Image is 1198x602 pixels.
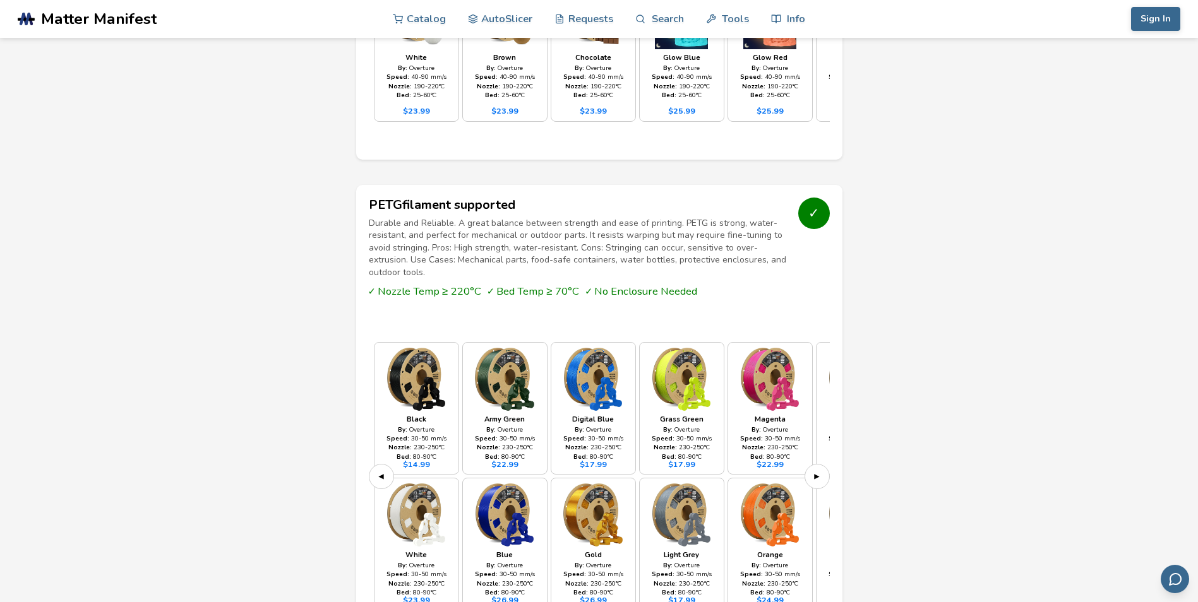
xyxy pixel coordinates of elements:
[397,91,436,98] div: 25 - 60 °C
[652,434,674,442] strong: Speed:
[551,342,636,475] a: Digital BlueBy: OvertureSpeed: 30-50 mm/sNozzle: 230-250°CBed: 80-90°C$17.99
[477,580,533,587] div: 230 - 250 °C
[740,435,800,442] div: 30 - 50 mm/s
[374,342,459,475] a: BlackBy: OvertureSpeed: 30-50 mm/sNozzle: 230-250°CBed: 80-90°C$14.99
[565,580,621,587] div: 230 - 250 °C
[750,453,790,460] div: 80 - 90 °C
[654,82,677,90] strong: Nozzle:
[798,198,830,229] div: ✓
[475,570,535,577] div: 30 - 50 mm/s
[585,285,697,297] span: ✓ No Enclosure Needed
[388,83,445,90] div: 190 - 220 °C
[369,198,789,212] h3: PETG filament supported
[486,426,523,433] div: Overture
[475,570,498,578] strong: Speed:
[486,64,496,72] strong: By:
[750,91,790,98] div: 25 - 60 °C
[484,416,525,424] div: Army Green
[462,342,548,475] a: Army GreenBy: OvertureSpeed: 30-50 mm/sNozzle: 230-250°CBed: 80-90°C$22.99
[488,285,579,297] span: ✓ Bed Temp ≥ 70°C
[388,580,445,587] div: 230 - 250 °C
[496,552,513,560] div: Blue
[407,416,426,424] div: Black
[398,561,407,569] strong: By:
[556,348,630,411] img: PETG - Digital Blue
[652,435,712,442] div: 30 - 50 mm/s
[750,588,765,596] strong: Bed:
[386,73,409,81] strong: Speed:
[386,435,446,442] div: 30 - 50 mm/s
[755,416,786,424] div: Magenta
[563,570,586,578] strong: Speed:
[805,464,830,489] button: ▶
[486,425,496,434] strong: By:
[1131,7,1180,31] button: Sign In
[398,562,434,569] div: Overture
[575,561,584,569] strong: By:
[742,83,798,90] div: 190 - 220 °C
[573,91,588,99] strong: Bed:
[750,91,765,99] strong: Bed:
[645,348,719,411] img: PETG - Grass Green
[652,73,674,81] strong: Speed:
[740,434,763,442] strong: Speed:
[663,64,673,72] strong: By:
[485,91,525,98] div: 25 - 60 °C
[740,73,763,81] strong: Speed:
[654,580,710,587] div: 230 - 250 °C
[750,452,765,461] strong: Bed:
[565,83,621,90] div: 190 - 220 °C
[728,342,813,475] a: MagentaBy: OvertureSpeed: 30-50 mm/sNozzle: 230-250°CBed: 80-90°C$22.99
[369,217,789,279] p: Durable and Reliable. A great balance between strength and ease of printing. PETG is strong, wate...
[386,434,409,442] strong: Speed:
[639,342,724,475] a: Grass GreenBy: OvertureSpeed: 30-50 mm/sNozzle: 230-250°CBed: 80-90°C$17.99
[742,444,798,451] div: 230 - 250 °C
[485,588,500,596] strong: Bed:
[654,83,710,90] div: 190 - 220 °C
[652,73,712,80] div: 40 - 90 mm/s
[753,54,788,62] div: Glow Red
[575,562,611,569] div: Overture
[477,443,500,451] strong: Nozzle:
[740,570,800,577] div: 30 - 50 mm/s
[380,348,453,411] img: PETG - Black
[822,483,896,546] img: PETG - Purple
[556,483,630,546] img: PETG - Gold
[397,588,411,596] strong: Bed:
[386,570,446,577] div: 30 - 50 mm/s
[477,579,500,587] strong: Nozzle:
[575,426,611,433] div: Overture
[563,73,623,80] div: 40 - 90 mm/s
[405,552,427,560] div: White
[485,453,525,460] div: 80 - 90 °C
[580,107,607,115] div: $ 23.99
[573,588,588,596] strong: Bed:
[654,579,677,587] strong: Nozzle:
[663,426,700,433] div: Overture
[486,64,523,71] div: Overture
[829,73,851,81] strong: Speed:
[397,91,411,99] strong: Bed:
[565,579,589,587] strong: Nozzle:
[405,54,427,62] div: White
[663,54,700,62] div: Glow Blue
[565,444,621,451] div: 230 - 250 °C
[563,434,586,442] strong: Speed:
[663,425,673,434] strong: By:
[750,589,790,596] div: 80 - 90 °C
[398,425,407,434] strong: By:
[388,444,445,451] div: 230 - 250 °C
[1161,565,1189,593] button: Send feedback via email
[752,426,788,433] div: Overture
[398,64,434,71] div: Overture
[752,425,761,434] strong: By:
[563,435,623,442] div: 30 - 50 mm/s
[386,73,446,80] div: 40 - 90 mm/s
[575,54,611,62] div: Chocolate
[662,91,676,99] strong: Bed:
[663,561,673,569] strong: By:
[662,91,702,98] div: 25 - 60 °C
[662,589,702,596] div: 80 - 90 °C
[468,348,542,411] img: PETG - Army Green
[740,73,800,80] div: 40 - 90 mm/s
